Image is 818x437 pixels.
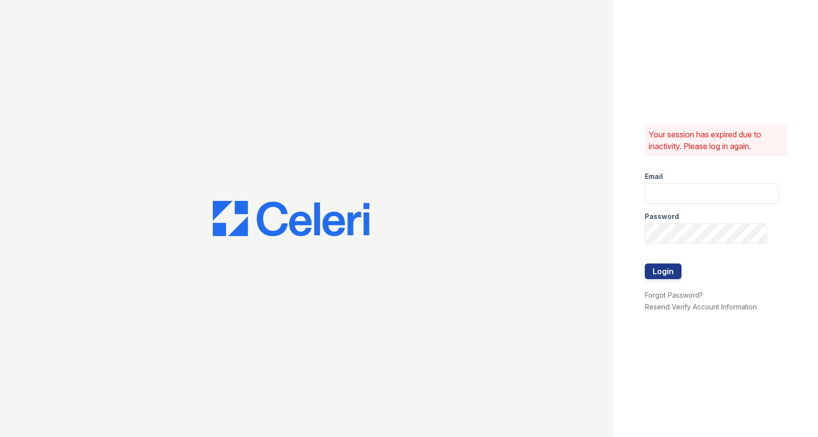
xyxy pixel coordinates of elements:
img: CE_Logo_Blue-a8612792a0a2168367f1c8372b55b34899dd931a85d93a1a3d3e32e68fde9ad4.png [213,201,369,236]
a: Forgot Password? [645,291,703,299]
a: Resend Verify Account Information [645,303,757,311]
label: Email [645,172,663,181]
button: Login [645,263,682,279]
label: Password [645,212,679,221]
p: Your session has expired due to inactivity. Please log in again. [649,129,783,152]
